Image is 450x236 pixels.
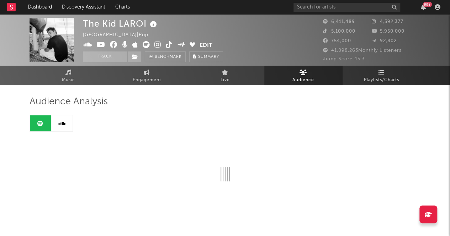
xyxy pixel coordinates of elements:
[323,48,402,53] span: 41,098,263 Monthly Listeners
[30,66,108,85] a: Music
[323,20,355,24] span: 6,411,489
[198,55,219,59] span: Summary
[108,66,186,85] a: Engagement
[323,39,351,43] span: 754,000
[145,51,186,62] a: Benchmark
[186,66,264,85] a: Live
[372,20,403,24] span: 4,392,377
[323,29,355,34] span: 5,100,000
[189,51,223,62] button: Summary
[133,76,161,84] span: Engagement
[155,53,182,61] span: Benchmark
[200,41,212,50] button: Edit
[264,66,343,85] a: Audience
[372,29,404,34] span: 5,950,000
[293,3,400,12] input: Search for artists
[372,39,397,43] span: 92,802
[83,18,159,29] div: The Kid LAROI
[323,57,365,61] span: Jump Score: 45.3
[421,4,426,10] button: 99+
[62,76,75,84] span: Music
[30,98,108,106] span: Audience Analysis
[364,76,399,84] span: Playlists/Charts
[423,2,432,7] div: 99 +
[292,76,314,84] span: Audience
[83,31,157,39] div: [GEOGRAPHIC_DATA] | Pop
[343,66,421,85] a: Playlists/Charts
[83,51,127,62] button: Track
[221,76,230,84] span: Live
